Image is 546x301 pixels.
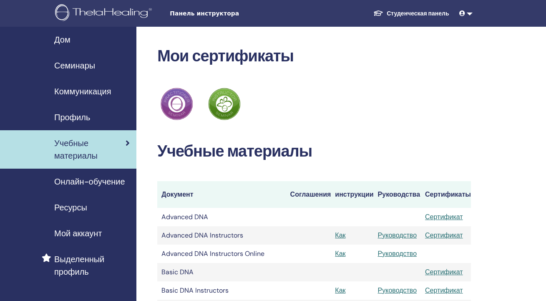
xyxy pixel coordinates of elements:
[54,137,126,162] span: Учебные материалы
[286,181,331,208] th: Соглашения
[335,286,345,295] a: Как
[208,88,241,120] img: Practitioner
[335,249,345,258] a: Как
[54,227,102,240] span: Мой аккаунт
[367,6,455,21] a: Студенческая панель
[157,226,286,245] td: Advanced DNA Instructors
[425,268,463,276] a: Сертификат
[425,286,463,295] a: Сертификат
[54,33,70,46] span: Дом
[54,85,111,98] span: Коммуникация
[54,253,130,278] span: Выделенный профиль
[157,245,286,263] td: Advanced DNA Instructors Online
[378,231,417,240] a: Руководство
[157,181,286,208] th: Документ
[378,249,417,258] a: Руководство
[157,142,471,161] h2: Учебные материалы
[421,181,471,208] th: Сертификаты
[54,59,95,72] span: Семинары
[335,231,345,240] a: Как
[161,88,193,120] img: Practitioner
[373,10,383,17] img: graduation-cap-white.svg
[425,212,463,221] a: Сертификат
[157,208,286,226] td: Advanced DNA
[157,263,286,281] td: Basic DNA
[170,9,295,18] span: Панель инструктора
[331,181,373,208] th: инструкции
[157,47,471,66] h2: Мои сертификаты
[54,111,90,124] span: Профиль
[157,281,286,300] td: Basic DNA Instructors
[55,4,155,23] img: logo.png
[425,231,463,240] a: Сертификат
[54,201,87,214] span: Ресурсы
[54,175,125,188] span: Онлайн-обучение
[374,181,421,208] th: Руководства
[378,286,417,295] a: Руководство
